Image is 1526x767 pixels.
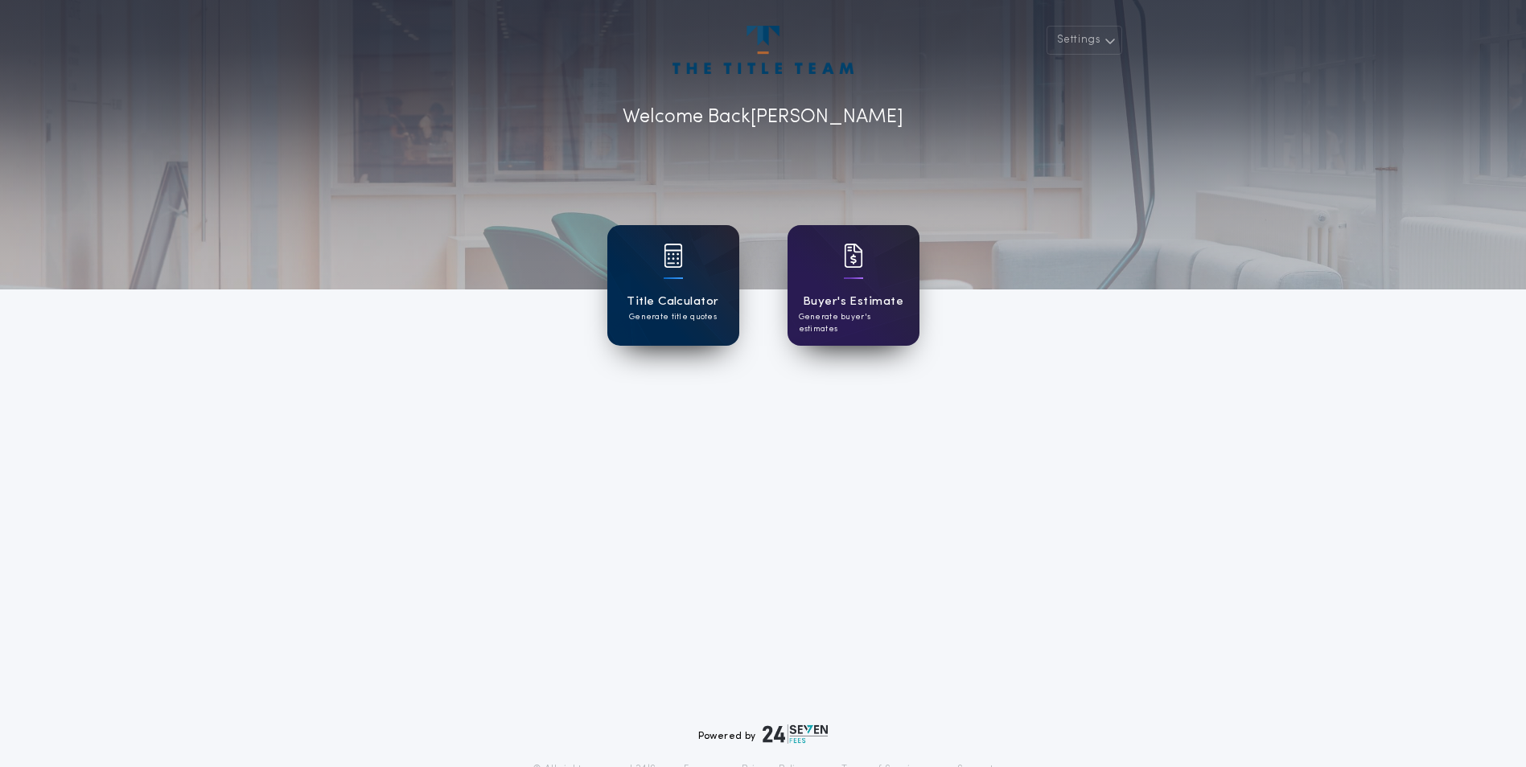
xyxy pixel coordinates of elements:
[763,724,829,744] img: logo
[607,225,739,346] a: card iconTitle CalculatorGenerate title quotes
[1047,26,1122,55] button: Settings
[788,225,919,346] a: card iconBuyer's EstimateGenerate buyer's estimates
[629,311,717,323] p: Generate title quotes
[623,103,903,132] p: Welcome Back [PERSON_NAME]
[698,724,829,744] div: Powered by
[844,244,863,268] img: card icon
[803,293,903,311] h1: Buyer's Estimate
[799,311,908,335] p: Generate buyer's estimates
[627,293,718,311] h1: Title Calculator
[664,244,683,268] img: card icon
[673,26,853,74] img: account-logo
